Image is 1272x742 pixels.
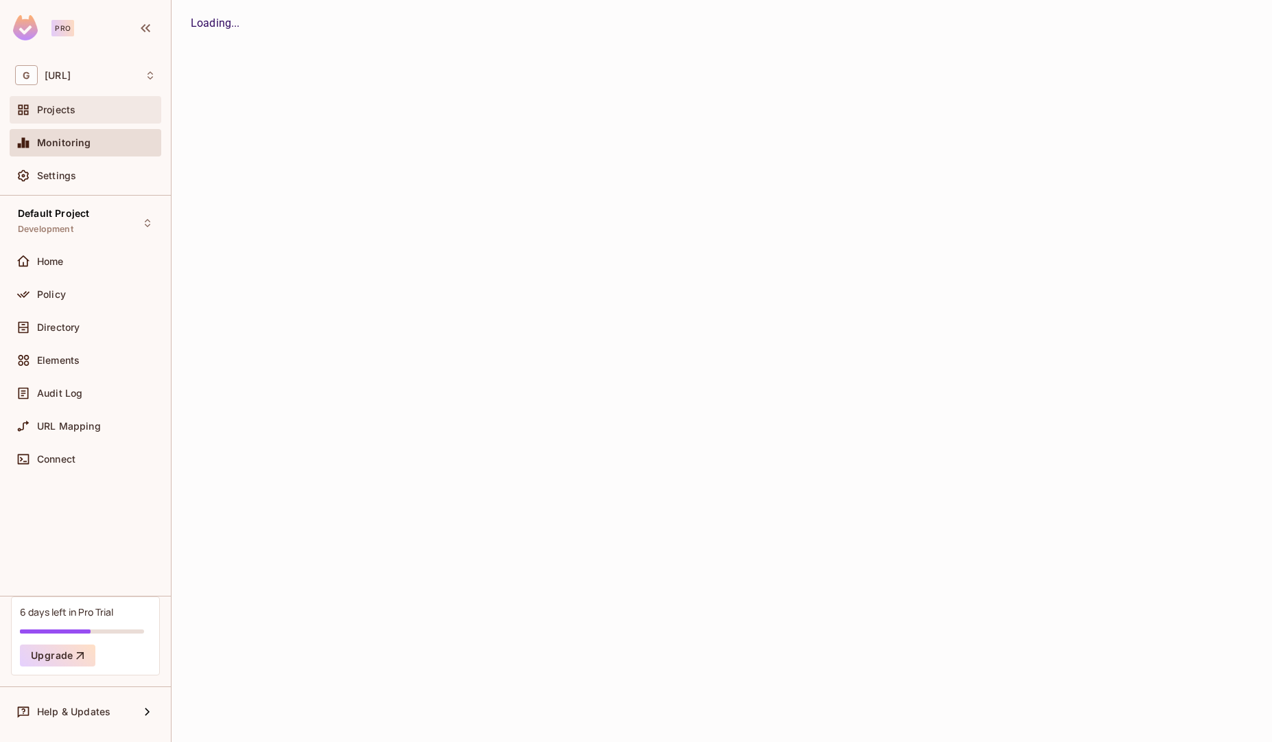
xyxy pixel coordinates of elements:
span: Policy [37,289,66,300]
div: Pro [51,20,74,36]
span: Default Project [18,208,89,219]
span: Workspace: genworx.ai [45,70,71,81]
img: SReyMgAAAABJRU5ErkJggg== [13,15,38,40]
span: Monitoring [37,137,91,148]
div: Loading... [191,15,1253,32]
span: Home [37,256,64,267]
span: Development [18,224,73,235]
span: Directory [37,322,80,333]
span: URL Mapping [37,421,101,432]
button: Upgrade [20,645,95,666]
span: Settings [37,170,76,181]
span: Connect [37,454,75,465]
span: Audit Log [37,388,82,399]
span: G [15,65,38,85]
div: 6 days left in Pro Trial [20,605,113,618]
span: Help & Updates [37,706,110,717]
span: Elements [37,355,80,366]
span: Projects [37,104,75,115]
